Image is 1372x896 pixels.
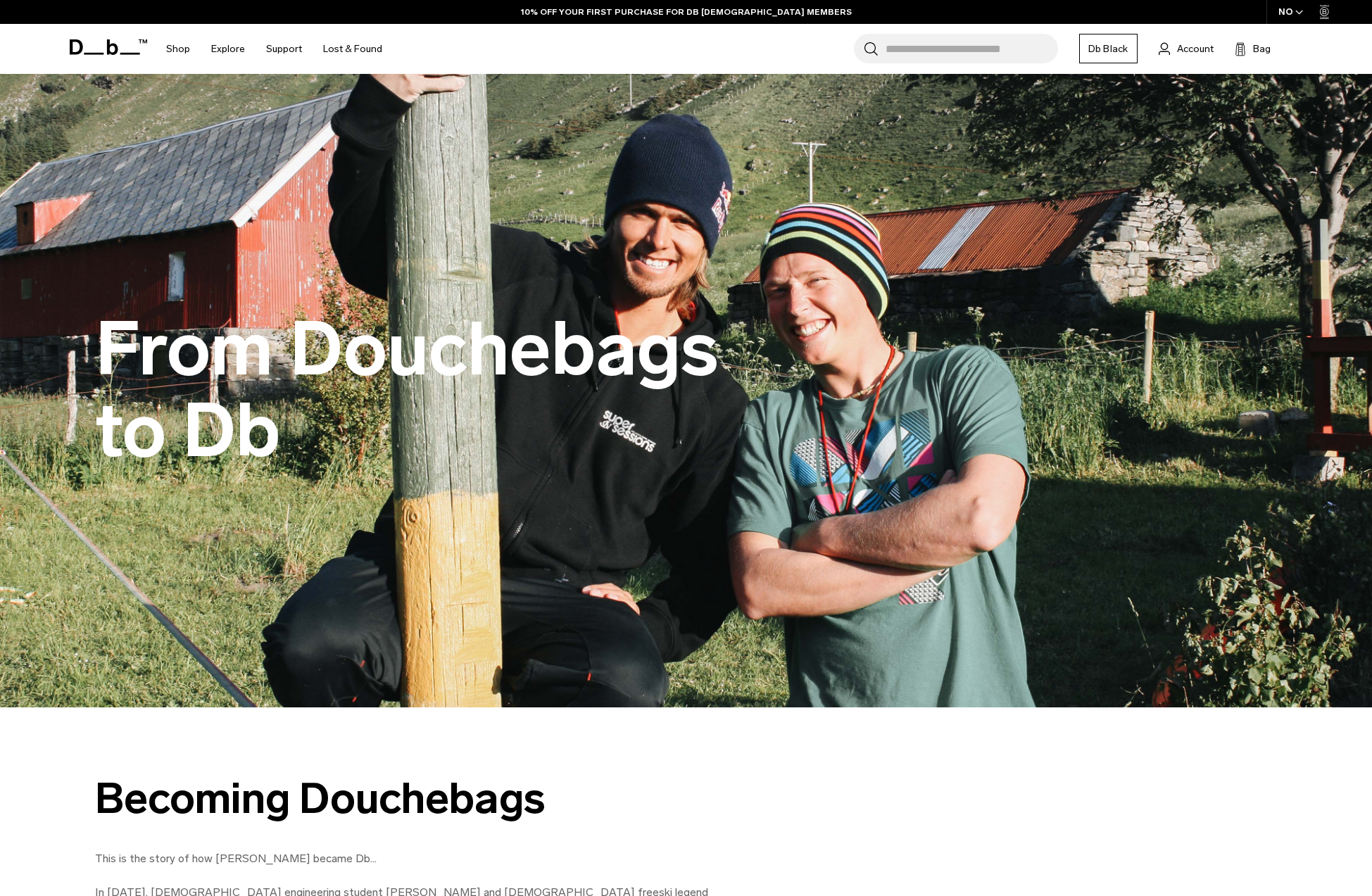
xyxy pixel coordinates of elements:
nav: Main Navigation [156,24,393,74]
a: Account [1159,40,1214,57]
a: Db Black [1079,34,1138,63]
a: Explore [211,24,245,74]
div: Becoming Douchebags [95,775,729,822]
a: 10% OFF YOUR FIRST PURCHASE FOR DB [DEMOGRAPHIC_DATA] MEMBERS [521,6,852,18]
a: Shop [166,24,190,74]
a: Lost & Found [323,24,382,74]
span: Bag [1253,42,1271,56]
span: Account [1177,42,1214,56]
button: Bag [1235,40,1271,57]
h1: From Douchebags to Db [95,309,729,472]
a: Support [266,24,302,74]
